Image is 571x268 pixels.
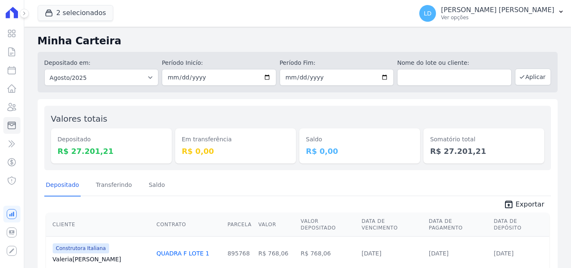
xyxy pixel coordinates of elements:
[227,250,250,257] a: 895768
[397,59,512,67] label: Nome do lote ou cliente:
[490,213,549,237] th: Data de Depósito
[426,213,490,237] th: Data de Pagamento
[156,250,209,257] a: QUADRA F LOTE 1
[280,59,394,67] label: Período Fim:
[430,135,538,144] dt: Somatório total
[504,199,514,209] i: unarchive
[413,2,571,25] button: LD [PERSON_NAME] [PERSON_NAME] Ver opções
[424,10,432,16] span: LD
[53,255,150,263] a: Valeria[PERSON_NAME]
[147,175,167,197] a: Saldo
[182,135,289,144] dt: Em transferência
[306,145,413,157] dd: R$ 0,00
[44,59,91,66] label: Depositado em:
[494,250,513,257] a: [DATE]
[429,250,449,257] a: [DATE]
[58,145,165,157] dd: R$ 27.201,21
[441,14,554,21] p: Ver opções
[441,6,554,14] p: [PERSON_NAME] [PERSON_NAME]
[38,5,113,21] button: 2 selecionados
[255,213,297,237] th: Valor
[38,33,558,48] h2: Minha Carteira
[53,243,110,253] span: Construtora Italiana
[94,175,134,197] a: Transferindo
[306,135,413,144] dt: Saldo
[224,213,255,237] th: Parcela
[515,69,551,85] button: Aplicar
[497,199,551,211] a: unarchive Exportar
[58,135,165,144] dt: Depositado
[362,250,381,257] a: [DATE]
[46,213,153,237] th: Cliente
[358,213,426,237] th: Data de Vencimento
[51,114,107,124] label: Valores totais
[153,213,224,237] th: Contrato
[44,175,81,197] a: Depositado
[515,199,544,209] span: Exportar
[297,213,358,237] th: Valor Depositado
[162,59,276,67] label: Período Inicío:
[182,145,289,157] dd: R$ 0,00
[430,145,538,157] dd: R$ 27.201,21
